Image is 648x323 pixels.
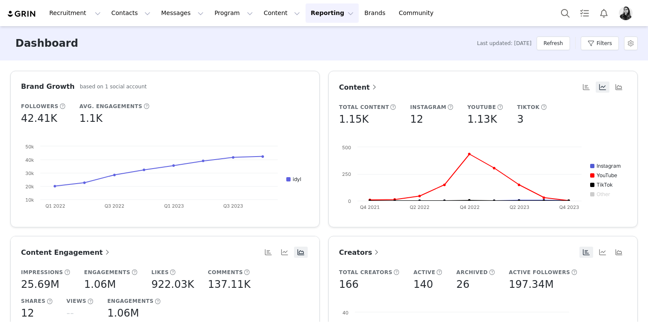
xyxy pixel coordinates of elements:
h3: Dashboard [15,36,78,51]
text: Q2 2022 [410,204,429,210]
button: Program [209,3,258,23]
button: Profile [614,6,641,20]
h5: Active [414,269,435,276]
h5: TikTok [517,103,540,111]
h5: Shares [21,297,45,305]
h5: 140 [414,277,433,292]
span: Last updated: [DATE] [477,39,531,47]
button: Recruitment [44,3,106,23]
text: Q4 2022 [460,204,480,210]
h5: 1.06M [84,277,116,292]
a: Content [339,82,378,93]
text: Q4 2021 [360,204,380,210]
text: idyl [293,176,301,182]
h5: Views [66,297,86,305]
h5: 42.41K [21,111,57,126]
text: Other [597,191,610,197]
h5: 197.34M [509,277,554,292]
h5: Archived [456,269,488,276]
text: 0 [348,198,351,204]
img: grin logo [7,10,37,18]
h5: 26 [456,277,470,292]
h5: Avg. Engagements [79,103,142,110]
h5: 12 [410,112,423,127]
h5: 1.15K [339,112,369,127]
h5: 12 [21,305,34,321]
h5: based on 1 social account [80,83,147,91]
a: Creators [339,247,381,258]
button: Messages [156,3,209,23]
text: Q1 2022 [45,203,65,209]
h5: Active Followers [509,269,570,276]
button: Refresh [537,36,570,50]
text: Instagram [597,163,621,169]
text: 40k [25,157,34,163]
text: YouTube [597,172,617,178]
text: 40 [342,310,348,316]
span: Content [339,83,378,91]
text: 250 [342,171,351,177]
h5: 3 [517,112,523,127]
text: Q3 2023 [223,203,243,209]
h5: 137.11K [208,277,251,292]
span: Creators [339,248,381,257]
text: 20k [25,184,34,190]
span: Content Engagement [21,248,111,257]
h5: 25.69M [21,277,59,292]
text: 500 [342,145,351,151]
h5: YouTube [467,103,496,111]
h5: 922.03K [151,277,194,292]
h5: 1.13K [467,112,497,127]
h5: Likes [151,269,169,276]
a: Tasks [575,3,594,23]
text: TikTok [597,181,613,188]
h3: Brand Growth [21,82,75,92]
h5: Impressions [21,269,63,276]
a: Brands [359,3,393,23]
a: Community [394,3,443,23]
text: 50k [25,144,34,150]
text: Q1 2023 [164,203,184,209]
h5: 166 [339,277,359,292]
a: Content Engagement [21,247,111,258]
img: 3988666f-b618-4335-b92d-0222703392cd.jpg [619,6,633,20]
h5: Total Creators [339,269,393,276]
button: Notifications [594,3,613,23]
text: 30k [25,170,34,176]
text: 10k [25,197,34,203]
button: Content [258,3,305,23]
button: Search [556,3,575,23]
h5: 1.06M [107,305,139,321]
h5: Total Content [339,103,389,111]
text: Q4 2023 [559,204,579,210]
button: Reporting [306,3,359,23]
text: Q3 2022 [105,203,124,209]
h5: Comments [208,269,243,276]
h5: Instagram [410,103,447,111]
h5: Engagements [84,269,130,276]
button: Filters [581,36,619,50]
button: Contacts [106,3,156,23]
h5: -- [66,305,74,321]
text: Q2 2023 [510,204,529,210]
h5: Followers [21,103,58,110]
h5: Engagements [107,297,153,305]
h5: 1.1K [79,111,102,126]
